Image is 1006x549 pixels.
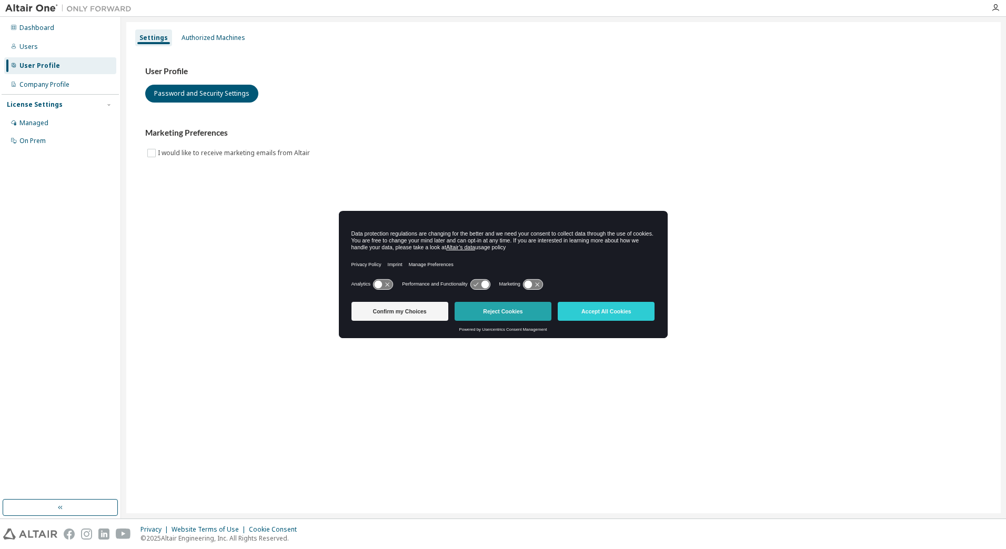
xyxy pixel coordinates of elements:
[64,528,75,540] img: facebook.svg
[19,43,38,51] div: Users
[145,66,982,77] h3: User Profile
[5,3,137,14] img: Altair One
[19,137,46,145] div: On Prem
[19,24,54,32] div: Dashboard
[3,528,57,540] img: altair_logo.svg
[158,147,312,159] label: I would like to receive marketing emails from Altair
[145,85,258,103] button: Password and Security Settings
[249,525,303,534] div: Cookie Consent
[139,34,168,42] div: Settings
[98,528,109,540] img: linkedin.svg
[145,128,982,138] h3: Marketing Preferences
[172,525,249,534] div: Website Terms of Use
[140,525,172,534] div: Privacy
[140,534,303,543] p: © 2025 Altair Engineering, Inc. All Rights Reserved.
[19,62,60,70] div: User Profile
[182,34,245,42] div: Authorized Machines
[19,80,69,89] div: Company Profile
[7,100,63,109] div: License Settings
[81,528,92,540] img: instagram.svg
[19,119,48,127] div: Managed
[116,528,131,540] img: youtube.svg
